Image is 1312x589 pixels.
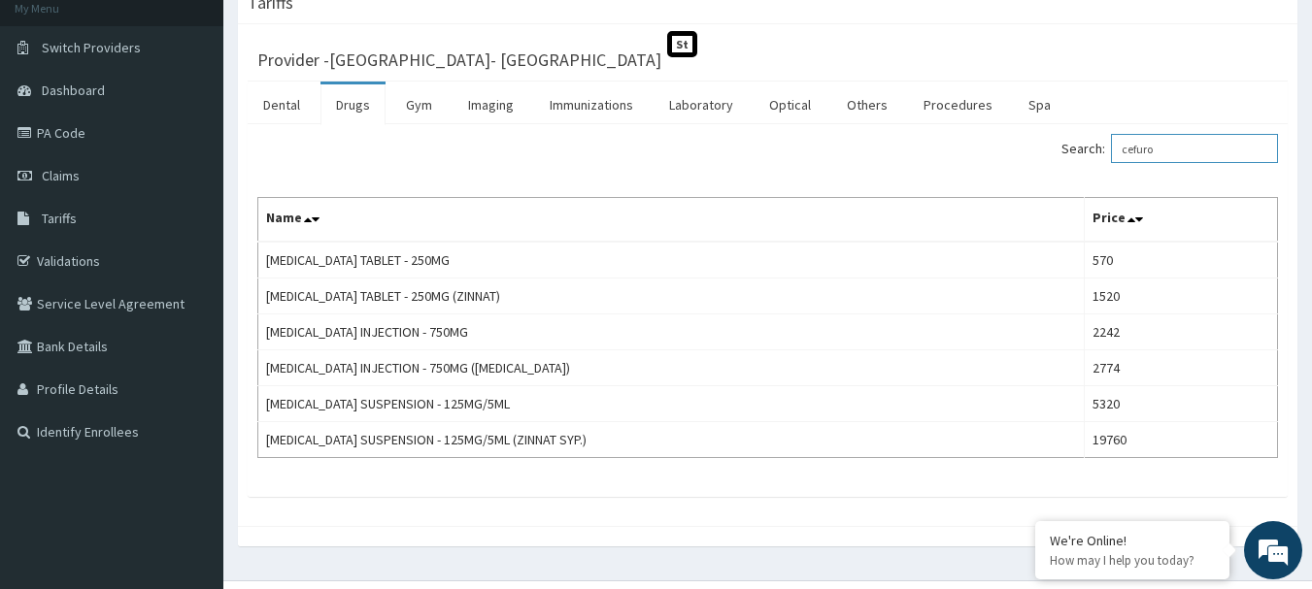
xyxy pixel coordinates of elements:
[36,97,79,146] img: d_794563401_company_1708531726252_794563401
[453,84,529,125] a: Imaging
[1050,532,1215,549] div: We're Online!
[101,109,326,134] div: Chat with us now
[42,39,141,56] span: Switch Providers
[1085,278,1278,314] td: 1520
[390,84,448,125] a: Gym
[258,422,1085,458] td: [MEDICAL_DATA] SUSPENSION - 125MG/5ML (ZINNAT SYP.)
[10,387,370,455] textarea: Type your message and hit 'Enter'
[1085,422,1278,458] td: 19760
[258,350,1085,386] td: [MEDICAL_DATA] INJECTION - 750MG ([MEDICAL_DATA])
[1085,314,1278,350] td: 2242
[258,314,1085,350] td: [MEDICAL_DATA] INJECTION - 750MG
[113,173,268,369] span: We're online!
[257,51,661,69] h3: Provider - [GEOGRAPHIC_DATA]- [GEOGRAPHIC_DATA]
[258,278,1085,314] td: [MEDICAL_DATA] TABLET - 250MG (ZINNAT)
[654,84,749,125] a: Laboratory
[534,84,649,125] a: Immunizations
[1050,552,1215,569] p: How may I help you today?
[831,84,903,125] a: Others
[908,84,1008,125] a: Procedures
[1013,84,1066,125] a: Spa
[248,84,316,125] a: Dental
[754,84,826,125] a: Optical
[258,242,1085,278] td: [MEDICAL_DATA] TABLET - 250MG
[1085,198,1278,243] th: Price
[42,210,77,227] span: Tariffs
[320,84,386,125] a: Drugs
[1061,134,1278,163] label: Search:
[42,82,105,99] span: Dashboard
[1111,134,1278,163] input: Search:
[1085,350,1278,386] td: 2774
[1085,386,1278,422] td: 5320
[258,386,1085,422] td: [MEDICAL_DATA] SUSPENSION - 125MG/5ML
[258,198,1085,243] th: Name
[667,31,697,57] span: St
[42,167,80,184] span: Claims
[319,10,365,56] div: Minimize live chat window
[1085,242,1278,278] td: 570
